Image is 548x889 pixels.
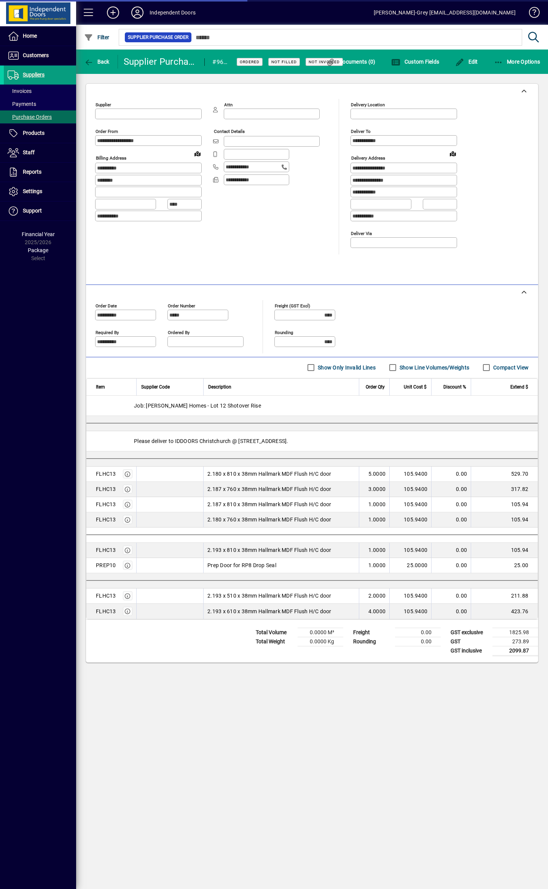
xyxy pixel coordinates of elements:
[207,592,331,600] span: 2.193 x 510 x 38mm Hallmark MDF Flush H/C door
[447,628,492,637] td: GST exclusive
[431,558,471,573] td: 0.00
[349,637,395,646] td: Rounding
[431,588,471,604] td: 0.00
[96,470,116,478] div: FLHC13
[96,516,116,523] div: FLHC13
[96,561,116,569] div: PREP10
[309,59,340,64] span: Not Invoiced
[96,129,118,134] mat-label: Order from
[359,467,389,482] td: 5.0000
[84,59,110,65] span: Back
[96,485,116,493] div: FLHC13
[207,485,331,493] span: 2.187 x 760 x 38mm Hallmark MDF Flush H/C door
[96,546,116,554] div: FLHC13
[23,188,42,194] span: Settings
[298,628,343,637] td: 0.0000 M³
[389,497,431,512] td: 105.9400
[207,516,331,523] span: 2.180 x 760 x 38mm Hallmark MDF Flush H/C door
[4,110,76,123] a: Purchase Orders
[86,431,538,451] div: Please deliver to IDDOORS Christchurch @ [STREET_ADDRESS].
[212,56,227,68] div: #96911
[207,546,331,554] span: 2.193 x 810 x 38mm Hallmark MDF Flush H/C door
[471,588,538,604] td: 211.88
[96,592,116,600] div: FLHC13
[494,59,540,65] span: More Options
[389,558,431,573] td: 25.0000
[4,201,76,221] a: Support
[349,628,395,637] td: Freight
[359,543,389,558] td: 1.0000
[4,98,76,110] a: Payments
[8,88,32,94] span: Invoices
[28,247,48,253] span: Package
[431,497,471,512] td: 0.00
[351,102,385,107] mat-label: Delivery Location
[23,72,45,78] span: Suppliers
[168,329,190,335] mat-label: Ordered by
[492,637,538,646] td: 273.89
[455,59,478,65] span: Edit
[351,129,371,134] mat-label: Deliver To
[359,558,389,573] td: 1.0000
[443,383,466,391] span: Discount %
[389,588,431,604] td: 105.9400
[125,6,150,19] button: Profile
[431,512,471,528] td: 0.00
[431,604,471,619] td: 0.00
[96,500,116,508] div: FLHC13
[523,2,538,26] a: Knowledge Base
[96,608,116,615] div: FLHC13
[351,230,372,236] mat-label: Deliver via
[510,383,528,391] span: Extend $
[389,604,431,619] td: 105.9400
[492,646,538,656] td: 2099.87
[447,147,459,160] a: View on map
[359,512,389,528] td: 1.0000
[471,604,538,619] td: 423.76
[389,482,431,497] td: 105.9400
[207,608,331,615] span: 2.193 x 610 x 38mm Hallmark MDF Flush H/C door
[492,364,529,371] label: Compact View
[398,364,469,371] label: Show Line Volumes/Weights
[23,130,45,136] span: Products
[4,143,76,162] a: Staff
[8,101,36,107] span: Payments
[240,59,260,64] span: Ordered
[82,30,112,44] button: Filter
[395,628,441,637] td: 0.00
[453,55,480,69] button: Edit
[4,182,76,201] a: Settings
[389,467,431,482] td: 105.9400
[447,637,492,646] td: GST
[359,497,389,512] td: 1.0000
[224,102,233,107] mat-label: Attn
[492,628,538,637] td: 1825.98
[96,383,105,391] span: Item
[404,383,427,391] span: Unit Cost $
[431,543,471,558] td: 0.00
[23,52,49,58] span: Customers
[96,102,111,107] mat-label: Supplier
[101,6,125,19] button: Add
[8,114,52,120] span: Purchase Orders
[252,637,298,646] td: Total Weight
[275,329,293,335] mat-label: Rounding
[191,147,204,160] a: View on map
[359,604,389,619] td: 4.0000
[141,383,170,391] span: Supplier Code
[208,383,231,391] span: Description
[96,329,119,335] mat-label: Required by
[23,33,37,39] span: Home
[359,482,389,497] td: 3.0000
[431,482,471,497] td: 0.00
[359,588,389,604] td: 2.0000
[471,558,538,573] td: 25.00
[316,364,376,371] label: Show Only Invalid Lines
[275,303,310,308] mat-label: Freight (GST excl)
[366,383,385,391] span: Order Qty
[389,55,441,69] button: Custom Fields
[124,56,197,68] div: Supplier Purchase Order
[471,467,538,482] td: 529.70
[471,482,538,497] td: 317.82
[168,303,195,308] mat-label: Order number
